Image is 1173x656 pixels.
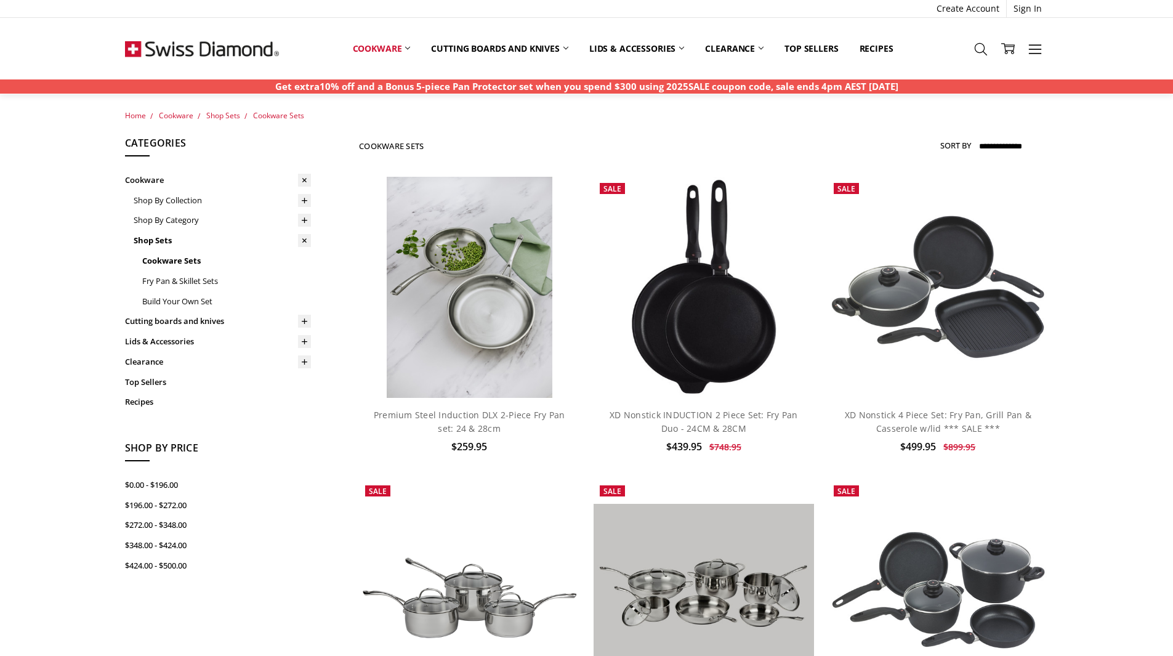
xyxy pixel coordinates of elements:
[125,110,146,121] a: Home
[359,177,579,397] a: Premium steel DLX 2pc fry pan set (28 and 24cm) life style shot
[125,372,311,392] a: Top Sellers
[695,35,774,62] a: Clearance
[845,409,1031,434] a: XD Nonstick 4 Piece Set: Fry Pan, Grill Pan & Casserole w/lid *** SALE ***
[837,184,855,194] span: Sale
[342,35,421,62] a: Cookware
[253,110,304,121] a: Cookware Sets
[125,495,311,516] a: $196.00 - $272.00
[125,170,311,190] a: Cookware
[142,251,311,271] a: Cookware Sets
[125,18,279,79] img: Free Shipping On Every Order
[828,212,1048,363] img: XD Nonstick 4 Piece Set: Fry Pan, Grill Pan & Casserole w/lid *** SALE ***
[359,141,424,151] h1: Cookware Sets
[125,136,311,156] h5: Categories
[666,440,702,453] span: $439.95
[134,211,311,231] a: Shop By Category
[603,486,621,496] span: Sale
[610,409,798,434] a: XD Nonstick INDUCTION 2 Piece Set: Fry Pan Duo - 24CM & 28CM
[134,230,311,251] a: Shop Sets
[142,271,311,291] a: Fry Pan & Skillet Sets
[421,35,579,62] a: Cutting boards and knives
[579,35,695,62] a: Lids & Accessories
[594,177,814,397] a: XD Nonstick INDUCTION 2 Piece Set: Fry Pan Duo - 24CM & 28CM
[627,177,780,397] img: XD Nonstick INDUCTION 2 Piece Set: Fry Pan Duo - 24CM & 28CM
[828,177,1048,397] a: XD Nonstick 4 Piece Set: Fry Pan, Grill Pan & Casserole w/lid *** SALE ***
[125,440,311,461] h5: Shop By Price
[603,184,621,194] span: Sale
[709,441,741,453] span: $748.95
[828,528,1048,652] img: XD Nonstick Induction 6 Piece Set - 20&24cm FRYPANS, 20&24cm CASSEROLES + 2 LIDS
[125,475,311,495] a: $0.00 - $196.00
[900,440,936,453] span: $499.95
[159,110,193,121] a: Cookware
[943,441,975,453] span: $899.95
[275,79,898,94] p: Get extra10% off and a Bonus 5-piece Pan Protector set when you spend $300 using 2025SALE coupon ...
[206,110,240,121] a: Shop Sets
[774,35,849,62] a: Top Sellers
[940,136,971,155] label: Sort By
[369,486,387,496] span: Sale
[849,35,904,62] a: Recipes
[134,190,311,211] a: Shop By Collection
[387,177,552,397] img: Premium steel DLX 2pc fry pan set (28 and 24cm) life style shot
[125,556,311,576] a: $424.00 - $500.00
[125,311,311,331] a: Cutting boards and knives
[837,486,855,496] span: Sale
[125,535,311,556] a: $348.00 - $424.00
[125,331,311,352] a: Lids & Accessories
[125,392,311,412] a: Recipes
[142,291,311,312] a: Build Your Own Set
[125,352,311,372] a: Clearance
[374,409,565,434] a: Premium Steel Induction DLX 2-Piece Fry Pan set: 24 & 28cm
[451,440,487,453] span: $259.95
[125,515,311,535] a: $272.00 - $348.00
